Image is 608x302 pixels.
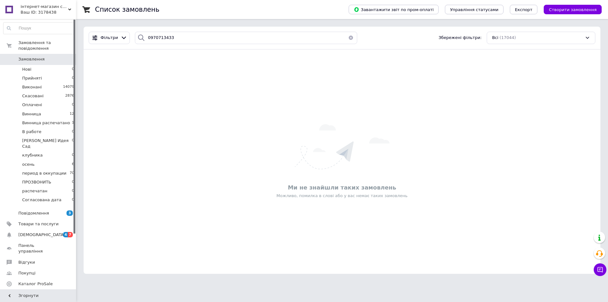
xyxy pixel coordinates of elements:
span: 3 [66,210,73,216]
span: 6 [72,162,74,167]
span: Скасовані [22,93,44,99]
span: Оплачені [22,102,42,108]
span: 0 [72,75,74,81]
span: 0 [72,188,74,194]
span: Повідомлення [18,210,49,216]
span: Каталог ProSale [18,281,53,287]
span: Товари та послуги [18,221,59,227]
div: Можливо, помилка в слові або у вас немає таких замовлень [87,193,597,199]
span: 7 [68,232,73,237]
span: 2876 [65,93,74,99]
span: Відгуки [18,260,35,265]
span: распечатан [22,188,47,194]
button: Управління статусами [445,5,503,14]
a: Створити замовлення [537,7,602,12]
div: Ми не знайшли таких замовлень [87,183,597,191]
span: Покупці [18,270,35,276]
span: Панель управління [18,243,59,254]
span: 0 [72,129,74,135]
span: Управління статусами [450,7,498,12]
span: Винница распечатано [22,120,70,126]
span: Створити замовлення [549,7,597,12]
span: 1 [72,120,74,126]
span: [DEMOGRAPHIC_DATA] [18,232,65,238]
img: Нічого не знайдено [295,124,389,169]
span: Замовлення [18,56,45,62]
span: 4 [63,232,68,237]
span: інтернет-магазин садівника Наша дача [21,4,68,10]
button: Очистить [345,32,357,44]
span: 0 [72,138,74,149]
span: клубника [22,152,43,158]
button: Завантажити звіт по пром-оплаті [349,5,439,14]
button: Створити замовлення [544,5,602,14]
div: Ваш ID: 3178438 [21,10,76,15]
button: Чат з покупцем [594,263,606,276]
span: 0 [72,67,74,72]
span: осень [22,162,35,167]
span: 0 [72,179,74,185]
span: 0 [72,152,74,158]
span: Согласована дата [22,197,61,203]
span: Нові [22,67,31,72]
span: Винница [22,111,41,117]
span: период в оккупации [22,170,66,176]
span: ПРОЗВОНИТЬ [22,179,51,185]
span: 0 [72,102,74,108]
button: Експорт [510,5,538,14]
span: (17044) [500,35,516,40]
input: Пошук за номером замовлення, ПІБ покупця, номером телефону, Email, номером накладної [135,32,357,44]
span: 14079 [63,84,74,90]
span: 0 [72,197,74,203]
span: 12 [70,111,74,117]
h1: Список замовлень [95,6,159,13]
span: В работе [22,129,41,135]
span: [PERSON_NAME] Идея Сад [22,138,72,149]
span: Всі [492,35,498,41]
span: Завантажити звіт по пром-оплаті [354,7,434,12]
span: Експорт [515,7,533,12]
span: 70 [70,170,74,176]
span: Прийняті [22,75,42,81]
span: Збережені фільтри: [439,35,482,41]
input: Пошук [3,22,74,34]
span: Замовлення та повідомлення [18,40,76,51]
span: Фільтри [101,35,118,41]
span: Виконані [22,84,42,90]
